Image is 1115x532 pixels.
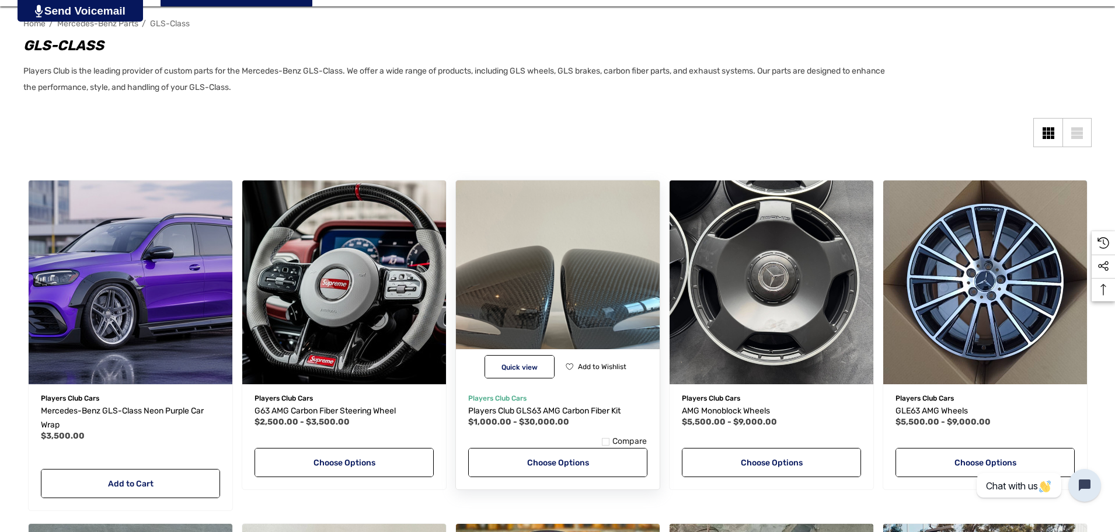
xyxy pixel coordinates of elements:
[896,417,991,427] span: $5,500.00 - $9,000.00
[883,180,1087,384] a: GLE63 AMG Wheels,Price range from $5,500.00 to $9,000.00
[468,404,647,418] a: Players Club GLS63 AMG Carbon Fiber Kit,Price range from $1,000.00 to $30,000.00
[29,180,232,384] a: Mercedes-Benz GLS-Class Neon Purple Car Wrap,$3,500.00
[255,448,434,477] a: Choose Options
[561,355,630,378] button: Wishlist
[255,417,350,427] span: $2,500.00 - $3,500.00
[35,5,43,18] img: PjwhLS0gR2VuZXJhdG9yOiBHcmF2aXQuaW8gLS0+PHN2ZyB4bWxucz0iaHR0cDovL3d3dy53My5vcmcvMjAwMC9zdmciIHhtb...
[896,448,1075,477] a: Choose Options
[883,180,1087,384] img: GLE63 AMG Wheels
[255,391,434,406] p: Players Club Cars
[670,180,873,384] img: AMG Monoblock Wheels
[242,180,446,384] a: G63 AMG Carbon Fiber Steering Wheel,Price range from $2,500.00 to $3,500.00
[612,436,647,447] span: Compare
[29,180,232,384] img: Neon Purple Wrapped GLS63 AMG For Sale
[445,170,670,394] img: GLS63 AMG Carbon Fiber Side Mirrors
[468,406,621,416] span: Players Club GLS63 AMG Carbon Fiber Kit
[468,391,647,406] p: Players Club Cars
[255,406,396,416] span: G63 AMG Carbon Fiber Steering Wheel
[242,180,446,384] img: Supreme Mercedes-Benz G63 AMG Carbon Fiber Steering Wheel
[1033,118,1062,147] a: Grid View
[41,469,220,498] a: Add to Cart
[1092,284,1115,295] svg: Top
[150,19,190,29] a: GLS-Class
[57,19,138,29] a: Mercedes-Benz Parts
[1097,237,1109,249] svg: Recently Viewed
[670,180,873,384] a: AMG Monoblock Wheels,Price range from $5,500.00 to $9,000.00
[41,404,220,432] a: Mercedes-Benz GLS-Class Neon Purple Car Wrap,$3,500.00
[896,391,1075,406] p: Players Club Cars
[23,13,1092,34] nav: Breadcrumb
[682,417,777,427] span: $5,500.00 - $9,000.00
[578,363,626,371] span: Add to Wishlist
[255,404,434,418] a: G63 AMG Carbon Fiber Steering Wheel,Price range from $2,500.00 to $3,500.00
[682,391,861,406] p: Players Club Cars
[41,391,220,406] p: Players Club Cars
[41,431,85,441] span: $3,500.00
[682,448,861,477] a: Choose Options
[1097,260,1109,272] svg: Social Media
[23,63,899,96] p: Players Club is the leading provider of custom parts for the Mercedes-Benz GLS-Class. We offer a ...
[501,363,538,371] span: Quick view
[485,355,555,378] button: Quick View
[468,417,569,427] span: $1,000.00 - $30,000.00
[41,406,204,430] span: Mercedes-Benz GLS-Class Neon Purple Car Wrap
[896,404,1075,418] a: GLE63 AMG Wheels,Price range from $5,500.00 to $9,000.00
[468,448,647,477] a: Choose Options
[896,406,968,416] span: GLE63 AMG Wheels
[682,404,861,418] a: AMG Monoblock Wheels,Price range from $5,500.00 to $9,000.00
[23,35,899,56] h1: GLS-Class
[23,19,46,29] a: Home
[682,406,770,416] span: AMG Monoblock Wheels
[1062,118,1092,147] a: List View
[456,180,660,384] a: Players Club GLS63 AMG Carbon Fiber Kit,Price range from $1,000.00 to $30,000.00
